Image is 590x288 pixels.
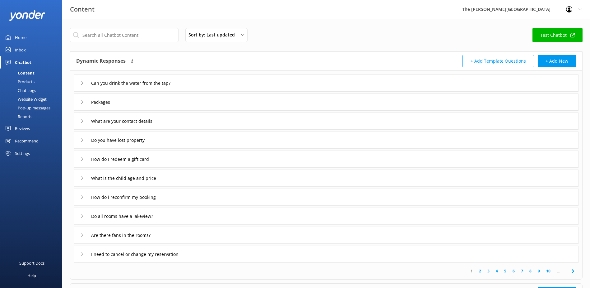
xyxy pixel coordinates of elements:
span: Sort by: Last updated [188,31,239,38]
button: + Add New [538,55,576,67]
a: 8 [526,268,535,274]
input: Search all Chatbot Content [70,28,179,42]
div: Help [27,269,36,282]
img: yonder-white-logo.png [9,10,45,21]
div: Chat Logs [4,86,36,95]
a: 3 [484,268,493,274]
a: Pop-up messages [4,103,62,112]
a: 5 [501,268,509,274]
span: ... [554,268,563,274]
div: Reviews [15,122,30,135]
a: 6 [509,268,518,274]
a: Website Widget [4,95,62,103]
div: Content [4,69,35,77]
a: 1 [467,268,476,274]
a: 2 [476,268,484,274]
h3: Content [70,4,95,14]
a: Content [4,69,62,77]
div: Settings [15,147,30,160]
div: Pop-up messages [4,103,50,112]
a: Chat Logs [4,86,62,95]
div: Products [4,77,35,86]
div: Inbox [15,44,26,56]
h4: Dynamic Responses [76,55,126,67]
a: Reports [4,112,62,121]
div: Website Widget [4,95,47,103]
div: Support Docs [19,257,44,269]
div: Reports [4,112,32,121]
div: Recommend [15,135,39,147]
a: 4 [493,268,501,274]
a: 10 [543,268,554,274]
a: 7 [518,268,526,274]
button: + Add Template Questions [462,55,534,67]
a: 9 [535,268,543,274]
a: Test Chatbot [532,28,583,42]
div: Chatbot [15,56,31,69]
div: Home [15,31,26,44]
a: Products [4,77,62,86]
